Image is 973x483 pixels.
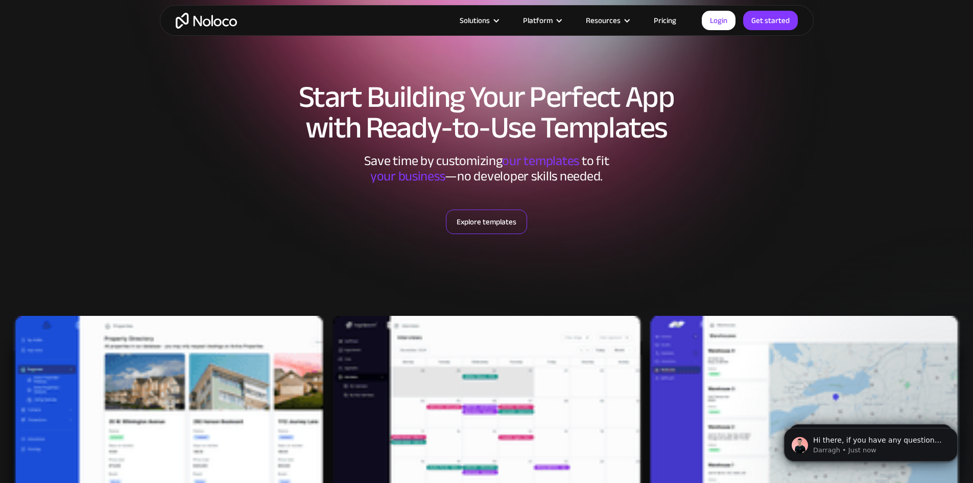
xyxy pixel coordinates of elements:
a: Pricing [641,14,689,27]
a: Get started [743,11,798,30]
span: our templates [502,148,579,173]
iframe: Intercom notifications message [769,401,973,478]
div: Save time by customizing to fit ‍ —no developer skills needed. [334,153,640,184]
h1: Start Building Your Perfect App with Ready-to-Use Templates [170,82,803,143]
div: Resources [586,14,621,27]
a: home [176,13,237,29]
a: Login [702,11,735,30]
div: Platform [523,14,553,27]
div: Resources [573,14,641,27]
div: Platform [510,14,573,27]
div: Solutions [447,14,510,27]
a: Explore templates [446,210,527,234]
span: your business [370,164,445,189]
div: Solutions [460,14,490,27]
